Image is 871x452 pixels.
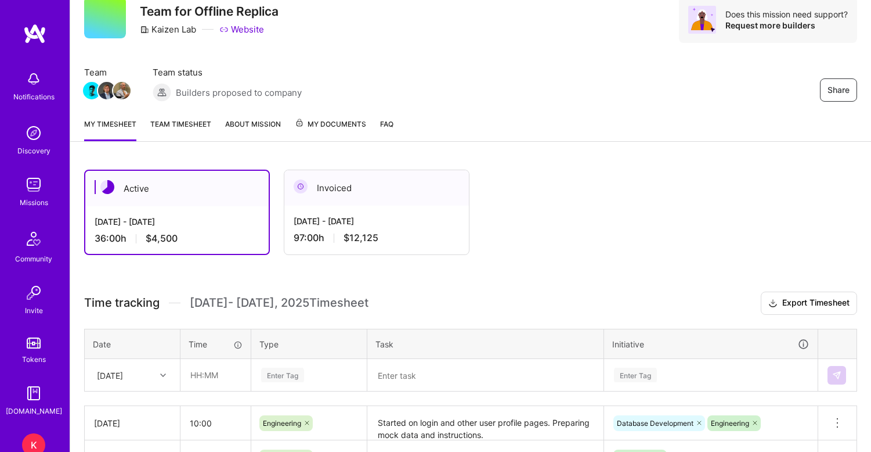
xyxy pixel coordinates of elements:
div: 97:00 h [294,232,460,244]
div: Enter Tag [614,366,657,384]
img: discovery [22,121,45,145]
div: 36:00 h [95,232,259,245]
img: Builders proposed to company [153,83,171,102]
i: icon Chevron [160,372,166,378]
th: Type [251,329,367,359]
div: [DATE] - [DATE] [294,215,460,227]
div: Kaizen Lab [140,23,196,35]
button: Share [820,78,857,102]
span: $12,125 [344,232,378,244]
span: Engineering [263,419,301,428]
span: $4,500 [146,232,178,245]
span: Team [84,66,129,78]
img: guide book [22,382,45,405]
a: Team timesheet [150,118,211,141]
div: [DOMAIN_NAME] [6,405,62,417]
a: My Documents [295,118,366,141]
span: Share [827,84,850,96]
th: Date [85,329,180,359]
a: Website [219,23,264,35]
img: Active [100,180,114,194]
div: Active [85,171,269,206]
div: [DATE] - [DATE] [95,216,259,228]
div: Does this mission need support? [725,9,848,20]
div: Invoiced [284,170,469,206]
i: icon Download [768,297,778,310]
img: logo [23,23,46,44]
a: Team Member Avatar [84,81,99,101]
input: HH:MM [180,408,251,439]
h3: Team for Offline Replica [140,4,279,19]
i: icon CompanyGray [140,25,149,34]
img: Community [20,225,48,253]
div: [DATE] [94,417,171,429]
img: Submit [832,371,841,380]
input: HH:MM [181,360,250,390]
div: Enter Tag [261,366,304,384]
div: Notifications [13,91,55,103]
span: Database Development [617,419,693,428]
div: Invite [25,304,43,317]
img: Team Member Avatar [113,82,131,99]
div: Tokens [22,353,46,365]
img: Invite [22,281,45,304]
a: Team Member Avatar [99,81,114,101]
img: Avatar [688,6,716,34]
img: Team Member Avatar [98,82,115,99]
th: Task [367,329,604,359]
div: Discovery [17,145,50,157]
span: Team status [153,66,302,78]
span: My Documents [295,118,366,131]
img: bell [22,67,45,91]
a: FAQ [380,118,393,141]
div: Community [15,253,52,265]
span: Builders proposed to company [176,87,302,99]
img: Team Member Avatar [83,82,100,99]
a: Team Member Avatar [114,81,129,101]
a: About Mission [225,118,281,141]
div: Time [189,338,243,350]
div: [DATE] [97,369,123,381]
div: Missions [20,196,48,209]
span: [DATE] - [DATE] , 2025 Timesheet [190,296,368,310]
img: Invoiced [294,180,308,193]
span: Engineering [711,419,749,428]
span: Time tracking [84,296,160,310]
textarea: Started on login and other user profile pages. Preparing mock data and instructions. [368,407,602,439]
div: Initiative [612,338,809,351]
button: Export Timesheet [761,292,857,315]
img: tokens [27,338,41,349]
a: My timesheet [84,118,136,141]
img: teamwork [22,173,45,196]
div: Request more builders [725,20,848,31]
